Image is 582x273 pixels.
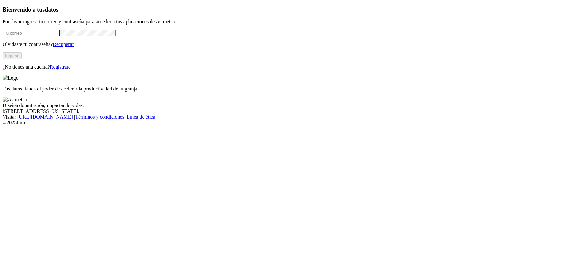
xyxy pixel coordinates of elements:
button: Ingresa [3,52,22,59]
h3: Bienvenido a tus [3,6,579,13]
p: Tus datos tienen el poder de acelerar la productividad de tu granja. [3,86,579,92]
a: Línea de ética [127,114,155,120]
p: ¿No tienes una cuenta? [3,64,579,70]
div: Visita : | | [3,114,579,120]
a: Recuperar [53,42,74,47]
a: Términos y condiciones [75,114,124,120]
p: Olvidaste tu contraseña? [3,42,579,47]
img: Logo [3,75,19,81]
input: Tu correo [3,30,59,36]
div: Diseñando nutrición, impactando vidas. [3,103,579,108]
div: [STREET_ADDRESS][US_STATE]. [3,108,579,114]
p: Por favor ingresa tu correo y contraseña para acceder a tus aplicaciones de Asimetrix: [3,19,579,25]
div: © 2025 Iluma [3,120,579,126]
a: Regístrate [50,64,71,70]
span: datos [45,6,58,13]
img: Asimetrix [3,97,28,103]
a: [URL][DOMAIN_NAME] [17,114,73,120]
